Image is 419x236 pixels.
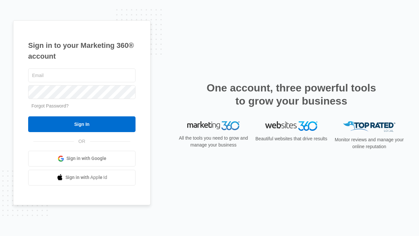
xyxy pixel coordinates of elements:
[177,135,250,148] p: All the tools you need to grow and manage your business
[31,103,69,108] a: Forgot Password?
[74,138,90,145] span: OR
[28,116,136,132] input: Sign In
[28,170,136,186] a: Sign in with Apple Id
[28,151,136,167] a: Sign in with Google
[265,121,318,131] img: Websites 360
[343,121,395,132] img: Top Rated Local
[66,155,106,162] span: Sign in with Google
[65,174,107,181] span: Sign in with Apple Id
[28,40,136,62] h1: Sign in to your Marketing 360® account
[333,136,406,150] p: Monitor reviews and manage your online reputation
[187,121,240,130] img: Marketing 360
[205,81,378,108] h2: One account, three powerful tools to grow your business
[28,69,136,82] input: Email
[255,135,328,142] p: Beautiful websites that drive results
